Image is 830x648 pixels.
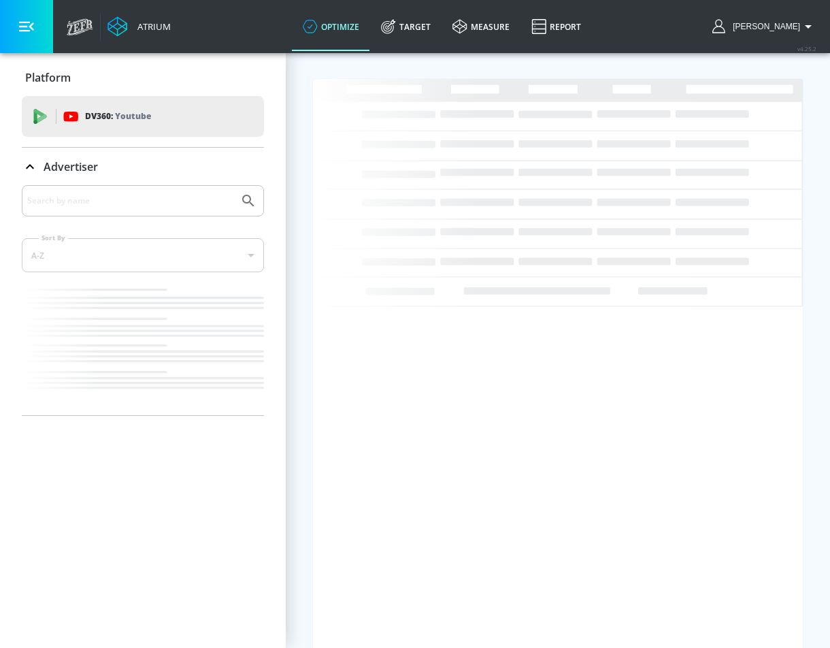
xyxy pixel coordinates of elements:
[22,148,264,186] div: Advertiser
[797,45,816,52] span: v 4.25.2
[44,159,98,174] p: Advertiser
[22,59,264,97] div: Platform
[132,20,171,33] div: Atrium
[22,185,264,415] div: Advertiser
[22,96,264,137] div: DV360: Youtube
[292,2,370,51] a: optimize
[22,283,264,415] nav: list of Advertiser
[107,16,171,37] a: Atrium
[115,109,151,123] p: Youtube
[520,2,592,51] a: Report
[370,2,442,51] a: Target
[22,238,264,272] div: A-Z
[727,22,800,31] span: login as: aracely.alvarenga@zefr.com
[85,109,151,124] p: DV360:
[27,192,233,210] input: Search by name
[39,233,68,242] label: Sort By
[442,2,520,51] a: measure
[25,70,71,85] p: Platform
[712,18,816,35] button: [PERSON_NAME]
